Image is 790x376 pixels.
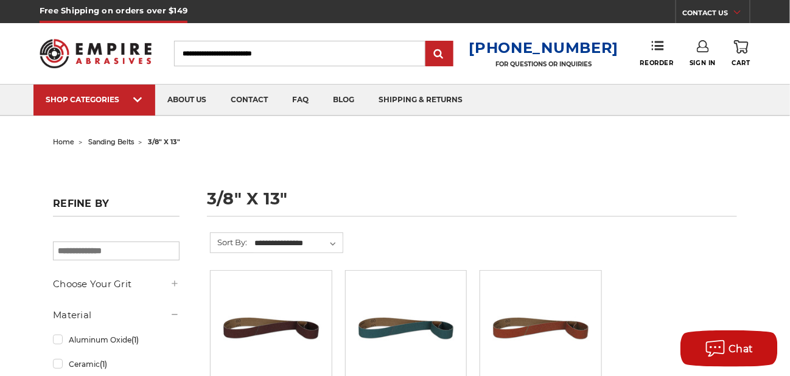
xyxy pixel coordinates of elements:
[155,85,218,116] a: about us
[732,59,750,67] span: Cart
[469,39,618,57] a: [PHONE_NUMBER]
[427,42,452,66] input: Submit
[218,85,280,116] a: contact
[280,85,321,116] a: faq
[40,32,152,75] img: Empire Abrasives
[682,6,750,23] a: CONTACT US
[640,59,674,67] span: Reorder
[46,95,143,104] div: SHOP CATEGORIES
[131,335,139,344] span: (1)
[53,329,180,350] a: Aluminum Oxide
[148,138,180,146] span: 3/8" x 13"
[53,353,180,375] a: Ceramic
[53,198,180,217] h5: Refine by
[680,330,778,367] button: Chat
[207,190,737,217] h1: 3/8" x 13"
[640,40,674,66] a: Reorder
[53,308,180,322] h5: Material
[729,343,754,355] span: Chat
[732,40,750,67] a: Cart
[211,233,247,251] label: Sort By:
[690,59,716,67] span: Sign In
[253,234,343,252] select: Sort By:
[100,360,107,369] span: (1)
[321,85,366,116] a: blog
[53,277,180,291] h5: Choose Your Grit
[469,60,618,68] p: FOR QUESTIONS OR INQUIRIES
[88,138,134,146] a: sanding belts
[53,138,74,146] a: home
[366,85,475,116] a: shipping & returns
